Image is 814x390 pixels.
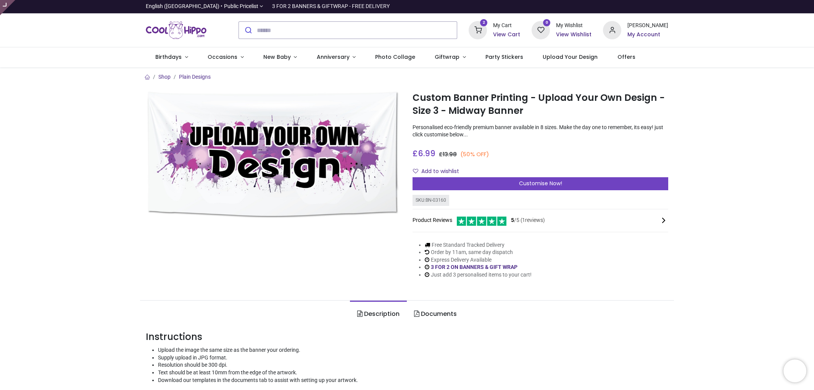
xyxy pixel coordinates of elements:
[224,3,258,10] span: Public Pricelist
[511,217,545,224] span: /5 ( 1 reviews)
[146,19,207,41] img: Cool Hippo
[425,256,532,264] li: Express Delivery Available
[272,3,390,10] div: 3 FOR 2 BANNERS & GIFTWRAP - FREE DELIVERY
[532,27,550,33] a: 0
[263,53,291,61] span: New Baby
[239,22,257,39] button: Submit
[556,22,592,29] div: My Wishlist
[158,377,669,384] li: Download our templates in the documents tab to assist with setting up your artwork.
[425,271,532,279] li: Just add 3 personalised items to your cart!
[783,359,806,382] iframe: Brevo live chat
[146,19,207,41] a: Logo of Cool Hippo
[413,195,449,206] div: SKU: BN-03160
[519,180,562,187] span: Customise Now!
[508,3,668,10] iframe: Customer reviews powered by Trustpilot
[208,53,237,61] span: Occasions
[158,74,171,80] a: Shop
[413,165,466,178] button: Add to wishlistAdd to wishlist
[493,22,520,29] div: My Cart
[146,47,198,67] a: Birthdays
[425,241,532,249] li: Free Standard Tracked Delivery
[460,150,489,159] small: (50% OFF)
[158,354,669,362] li: Supply upload in JPG format.
[439,150,457,158] span: £
[413,168,418,174] i: Add to wishlist
[435,53,459,61] span: Giftwrap
[469,27,487,33] a: 2
[146,90,401,218] img: Custom Banner Printing - Upload Your Own Design - Size 3 - Midway Banner
[158,361,669,369] li: Resolution should be 300 dpi.
[146,330,669,343] h3: Instructions
[617,53,635,61] span: Offers
[413,148,435,159] span: £
[480,19,487,26] sup: 2
[375,53,415,61] span: Photo Collage
[198,47,253,67] a: Occasions
[556,31,592,39] a: View Wishlist
[179,74,211,80] a: Plain Designs
[307,47,366,67] a: Anniversary
[627,22,668,29] div: [PERSON_NAME]
[443,150,457,158] span: 13.98
[543,19,550,26] sup: 0
[317,53,350,61] span: Anniversary
[413,215,668,226] div: Product Reviews
[158,346,669,354] li: Upload the image the same size as the banner your ordering.
[485,53,523,61] span: Party Stickers
[413,124,668,139] p: Personalised eco-friendly premium banner available in 8 sizes. Make the day one to remember, its ...
[407,301,464,327] a: Documents
[146,3,263,10] a: English ([GEOGRAPHIC_DATA]) •Public Pricelist
[413,91,668,118] h1: Custom Banner Printing - Upload Your Own Design - Size 3 - Midway Banner
[431,264,517,270] a: 3 FOR 2 ON BANNERS & GIFT WRAP
[511,217,514,223] span: 5
[350,301,407,327] a: Description
[543,53,598,61] span: Upload Your Design
[627,31,668,39] a: My Account
[425,47,476,67] a: Giftwrap
[493,31,520,39] a: View Cart
[418,148,435,159] span: 6.99
[158,369,669,377] li: Text should be at least 10mm from the edge of the artwork.
[253,47,307,67] a: New Baby
[155,53,182,61] span: Birthdays
[425,249,532,256] li: Order by 11am, same day dispatch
